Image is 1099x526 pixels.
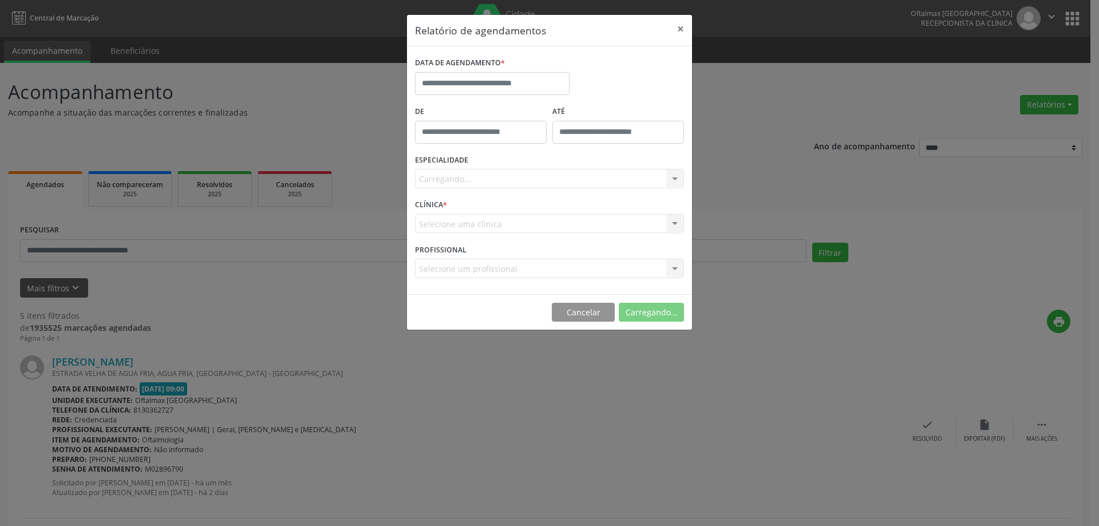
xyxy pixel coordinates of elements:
[415,241,467,259] label: PROFISSIONAL
[415,152,468,169] label: ESPECIALIDADE
[415,23,546,38] h5: Relatório de agendamentos
[415,196,447,214] label: CLÍNICA
[552,303,615,322] button: Cancelar
[415,54,505,72] label: DATA DE AGENDAMENTO
[619,303,684,322] button: Carregando...
[415,103,547,121] label: De
[552,103,684,121] label: ATÉ
[669,15,692,43] button: Close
